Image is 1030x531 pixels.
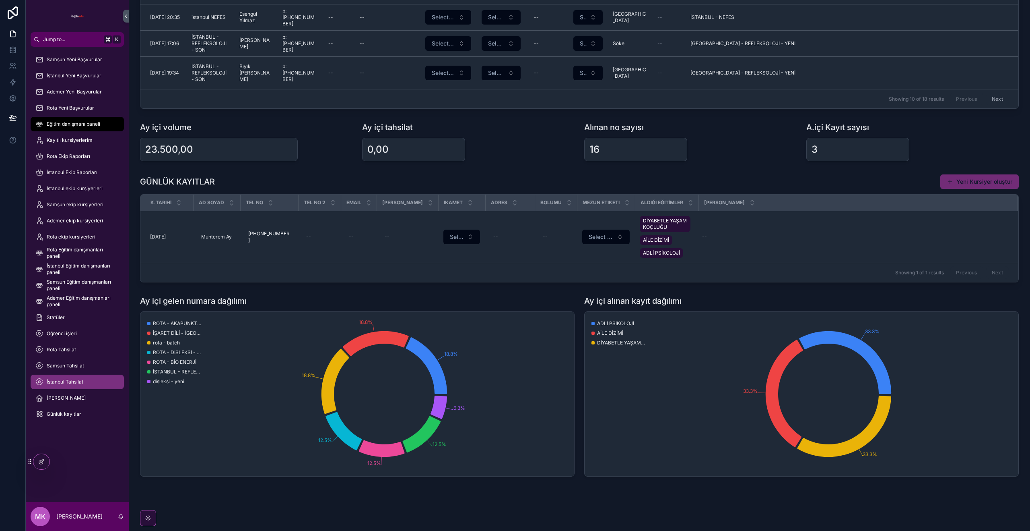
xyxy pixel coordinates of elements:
[140,295,247,307] h1: Ay içi gelen numara dağılımı
[248,230,290,243] span: [PHONE_NUMBER]
[31,310,124,325] a: Statüler
[360,40,365,47] div: --
[584,295,682,307] h1: Ay içi alınan kayıt dağılımı
[31,246,124,260] a: Rota Eğitim danışmanları paneli
[47,363,84,369] span: Samsun Tahsilat
[31,181,124,196] a: İstanbul ekip kursiyerleri
[31,133,124,147] a: Kayıtlı kursiyerlerim
[425,10,471,25] button: Select Button
[432,39,455,48] span: Select a Statu
[31,85,124,99] a: Ademer Yeni Başvurular
[31,68,124,83] a: İstanbul Yeni Başvurular
[239,11,270,24] span: Esengul Yılmaz
[145,143,193,156] div: 23.500,00
[382,199,423,206] span: [PERSON_NAME]
[690,14,734,21] span: İSTANBUL - NEFES
[153,330,201,336] span: İŞARET DİLİ - [GEOGRAPHIC_DATA]-YENİ
[302,372,315,378] tspan: 18.8%
[385,234,389,240] div: --
[641,199,683,206] span: ALDIĞI EĞİTİMLER
[150,40,179,47] span: [DATE] 17:06
[31,278,124,292] a: Samsun Eğitim danışmanları paneli
[282,34,315,53] span: p:[PHONE_NUMBER]
[47,153,90,160] span: Rota Ekip Raporları
[482,10,521,25] button: Select Button
[806,122,869,133] h1: A.içi Kayıt sayısı
[153,340,180,346] span: rota - batch
[31,326,124,341] a: Öğrenci işleri
[704,199,745,206] span: [PERSON_NAME]
[589,233,614,241] span: Select a Mezun Etiketi
[534,40,539,47] div: --
[540,199,562,206] span: Bolumu
[702,234,707,240] div: --
[31,375,124,389] a: İstanbul Tahsilat
[140,122,192,133] h1: Ay içi volume
[613,11,648,24] span: [GEOGRAPHIC_DATA]
[192,63,227,83] span: İSTANBUL - REFLEKSOLOJİ - SON
[488,39,505,48] span: Select a Mezun Etiketi
[482,36,521,51] button: Select Button
[657,40,662,47] span: --
[573,10,603,25] button: Select Button
[199,199,224,206] span: ad soyad
[304,199,325,206] span: tel no 2
[35,512,45,521] span: MK
[47,234,95,240] span: Rota ekip kursiyerleri
[31,165,124,180] a: İstanbul Ekip Raporları
[153,359,196,365] span: ROTA - BİO ENERJİ
[359,319,373,325] tspan: 18.8%
[986,93,1009,105] button: Next
[31,359,124,373] a: Samsun Tahsilat
[453,405,465,411] tspan: 6.3%
[31,32,124,47] button: Jump to...K
[47,330,77,337] span: Öğrenci işleri
[360,70,365,76] div: --
[657,14,662,21] span: --
[113,36,120,43] span: K
[31,294,124,309] a: Ademer Eğitim danışmanları paneli
[597,340,645,346] span: DİYABETLE YAŞAM KOÇLUĞU
[643,250,680,256] span: ADLİ PSİKOLOJİ
[643,237,669,243] span: AİLE DİZİMİ
[145,317,569,471] div: chart
[47,185,103,192] span: İstanbul ekip kursiyerleri
[580,39,587,48] span: Select a Ikamet
[140,176,215,187] h1: GÜNLÜK KAYITLAR
[425,66,471,80] button: Select Button
[318,437,332,443] tspan: 12.5%
[328,70,333,76] div: --
[488,69,505,77] span: Select a Mezun Etiketi
[743,388,758,394] tspan: 33.3%
[306,234,311,240] div: --
[239,63,270,83] span: Bıyık [PERSON_NAME]
[47,89,102,95] span: Ademer Yeni Başvurular
[534,14,539,21] div: --
[657,70,662,76] span: --
[31,101,124,115] a: Rota Yeni Başvurular
[246,199,263,206] span: tel no
[153,320,201,327] span: ROTA - AKAPUNKTUR - YENİ
[43,36,101,43] span: Jump to...
[432,69,455,77] span: Select a Statu
[346,199,361,206] span: Email
[360,14,365,21] div: --
[597,330,623,336] span: AİLE DİZİMİ
[534,70,539,76] div: --
[488,13,505,21] span: Select a Mezun Etiketi
[450,233,464,241] span: Select a Ikamet
[583,199,620,206] span: Mezun Etiketi
[47,169,97,176] span: İstanbul Ekip Raporları
[150,199,171,206] span: K.Tarihİ
[690,70,795,76] span: [GEOGRAPHIC_DATA] - REFLEKSOLOJİ - YENİ
[47,263,116,276] span: İstanbul Eğitim danışmanları paneli
[432,13,455,21] span: Select a Statu
[150,234,166,240] span: [DATE]
[153,349,201,356] span: ROTA - DİSLEKSİ - YENİ
[26,47,129,432] div: scrollable content
[153,369,201,375] span: İSTANBUL - REFLEKSOLOJİ - SON
[239,37,270,50] span: [PERSON_NAME]
[493,234,498,240] div: --
[580,69,587,77] span: Select a Ikamet
[47,379,83,385] span: İstanbul Tahsilat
